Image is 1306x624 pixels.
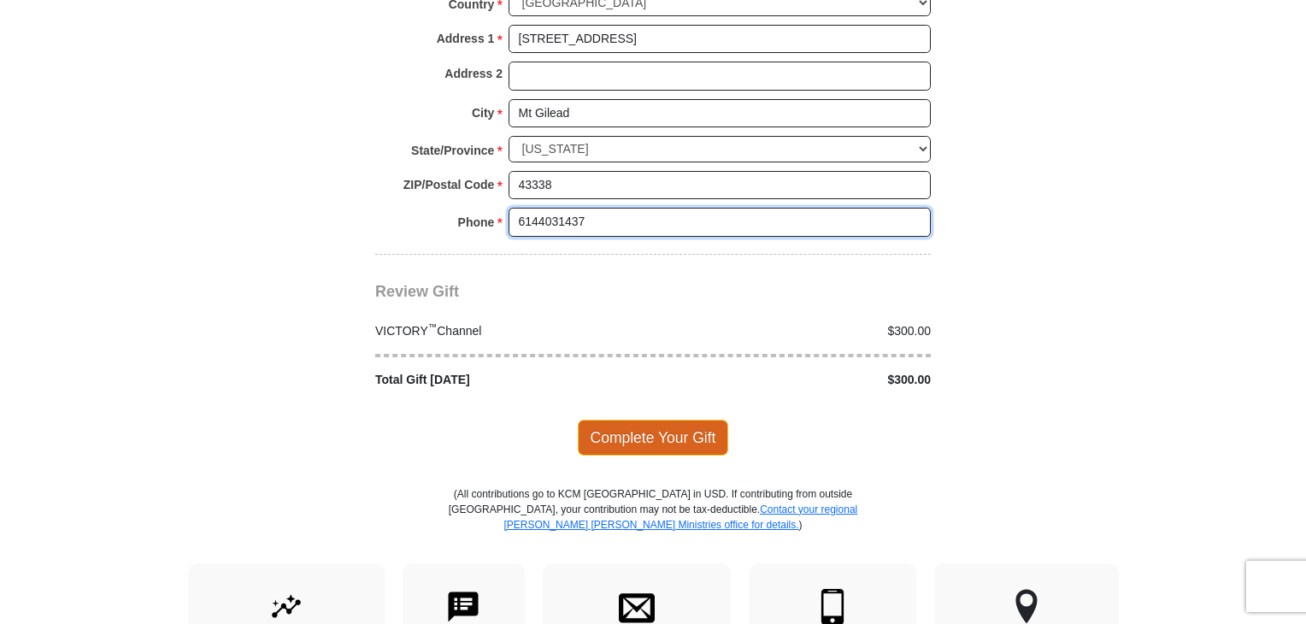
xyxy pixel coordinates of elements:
p: (All contributions go to KCM [GEOGRAPHIC_DATA] in USD. If contributing from outside [GEOGRAPHIC_D... [448,486,858,563]
strong: Phone [458,210,495,234]
div: $300.00 [653,322,940,340]
span: Review Gift [375,283,459,300]
div: Total Gift [DATE] [367,371,654,389]
div: $300.00 [653,371,940,389]
strong: Address 2 [444,62,503,85]
strong: ZIP/Postal Code [403,173,495,197]
div: VICTORY Channel [367,322,654,340]
a: Contact your regional [PERSON_NAME] [PERSON_NAME] Ministries office for details. [503,503,857,531]
strong: State/Province [411,138,494,162]
sup: ™ [428,321,438,332]
strong: City [472,101,494,125]
strong: Address 1 [437,26,495,50]
span: Complete Your Gift [578,420,729,456]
